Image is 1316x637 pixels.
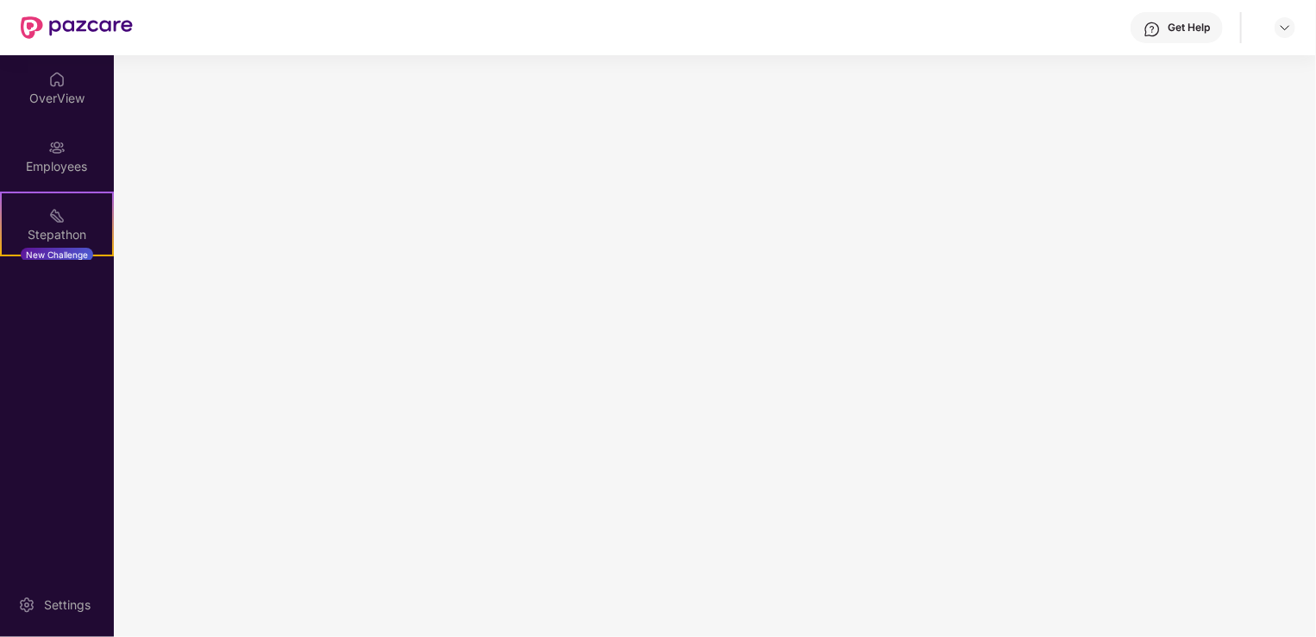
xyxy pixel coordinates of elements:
div: Get Help [1168,21,1210,35]
div: Settings [39,596,96,614]
img: svg+xml;base64,PHN2ZyB4bWxucz0iaHR0cDovL3d3dy53My5vcmcvMjAwMC9zdmciIHdpZHRoPSIyMSIgaGVpZ2h0PSIyMC... [48,207,66,224]
img: svg+xml;base64,PHN2ZyBpZD0iSG9tZSIgeG1sbnM9Imh0dHA6Ly93d3cudzMub3JnLzIwMDAvc3ZnIiB3aWR0aD0iMjAiIG... [48,71,66,88]
img: svg+xml;base64,PHN2ZyBpZD0iU2V0dGluZy0yMHgyMCIgeG1sbnM9Imh0dHA6Ly93d3cudzMub3JnLzIwMDAvc3ZnIiB3aW... [18,596,35,614]
img: svg+xml;base64,PHN2ZyBpZD0iRW1wbG95ZWVzIiB4bWxucz0iaHR0cDovL3d3dy53My5vcmcvMjAwMC9zdmciIHdpZHRoPS... [48,139,66,156]
div: New Challenge [21,248,93,262]
img: svg+xml;base64,PHN2ZyBpZD0iRHJvcGRvd24tMzJ4MzIiIHhtbG5zPSJodHRwOi8vd3d3LnczLm9yZy8yMDAwL3N2ZyIgd2... [1278,21,1292,35]
img: svg+xml;base64,PHN2ZyBpZD0iSGVscC0zMngzMiIgeG1sbnM9Imh0dHA6Ly93d3cudzMub3JnLzIwMDAvc3ZnIiB3aWR0aD... [1144,21,1161,38]
div: Stepathon [2,226,112,243]
img: New Pazcare Logo [21,16,133,39]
